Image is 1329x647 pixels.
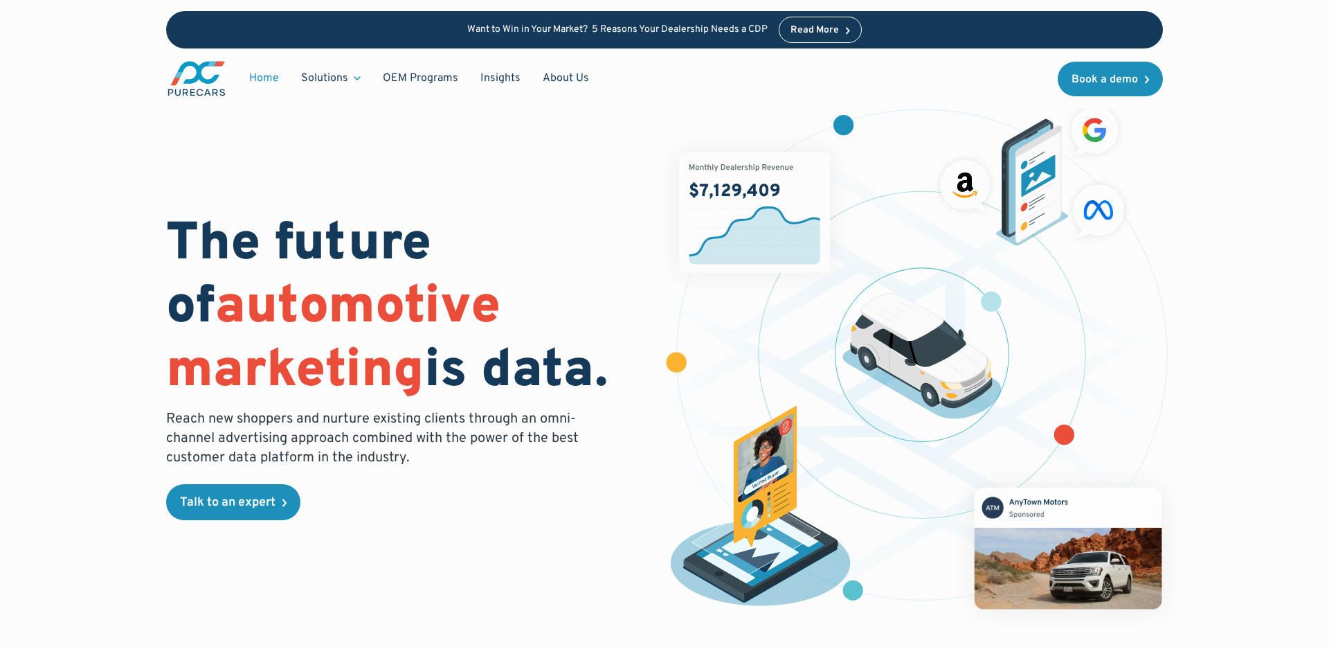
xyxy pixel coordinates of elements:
[948,461,1187,635] img: mockup of facebook post
[532,65,600,91] a: About Us
[469,65,532,91] a: Insights
[842,293,1002,419] img: illustration of a vehicle
[290,65,372,91] div: Solutions
[372,65,469,91] a: OEM Programs
[779,17,862,43] a: Read More
[166,275,500,405] span: automotive marketing
[180,497,275,509] div: Talk to an expert
[657,406,864,612] img: persona of a buyer
[166,214,648,404] h1: The future of is data.
[238,65,290,91] a: Home
[166,409,587,468] p: Reach new shoppers and nurture existing clients through an omni-channel advertising approach comb...
[933,100,1132,246] img: ads on social media and advertising partners
[166,484,300,520] a: Talk to an expert
[166,60,227,98] a: main
[679,152,830,273] img: chart showing monthly dealership revenue of $7m
[790,26,839,35] div: Read More
[1058,62,1163,96] a: Book a demo
[467,24,768,36] p: Want to Win in Your Market? 5 Reasons Your Dealership Needs a CDP
[1072,74,1138,85] div: Book a demo
[166,60,227,98] img: purecars logo
[301,71,348,86] div: Solutions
